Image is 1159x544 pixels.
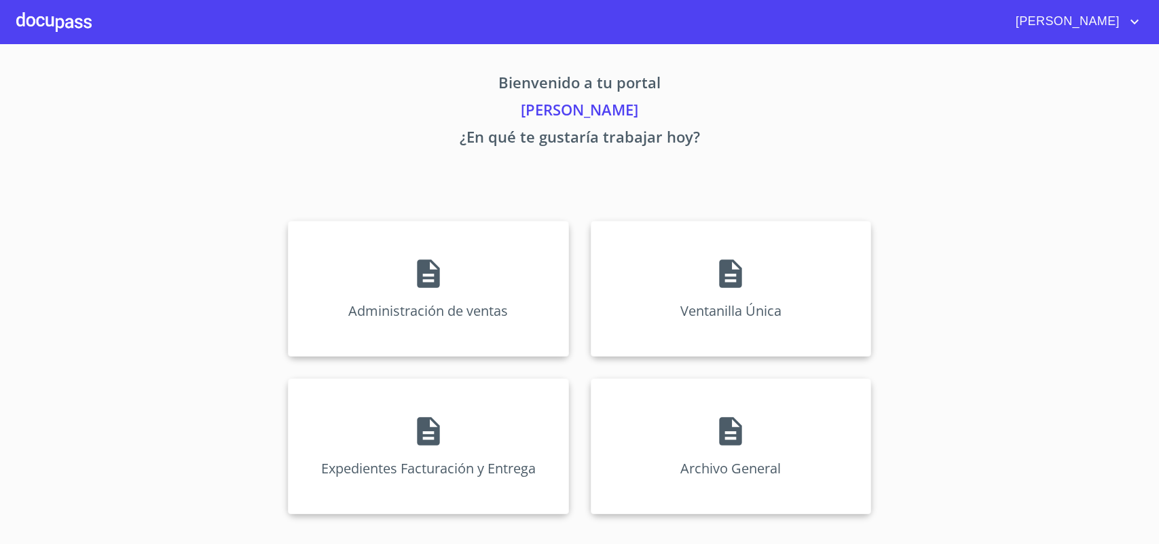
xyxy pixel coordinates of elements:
[321,459,536,477] p: Expedientes Facturación y Entrega
[162,126,998,153] p: ¿En qué te gustaría trabajar hoy?
[680,302,781,320] p: Ventanilla Única
[162,98,998,126] p: [PERSON_NAME]
[348,302,508,320] p: Administración de ventas
[1006,11,1143,33] button: account of current user
[1006,11,1126,33] span: [PERSON_NAME]
[680,459,781,477] p: Archivo General
[162,71,998,98] p: Bienvenido a tu portal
